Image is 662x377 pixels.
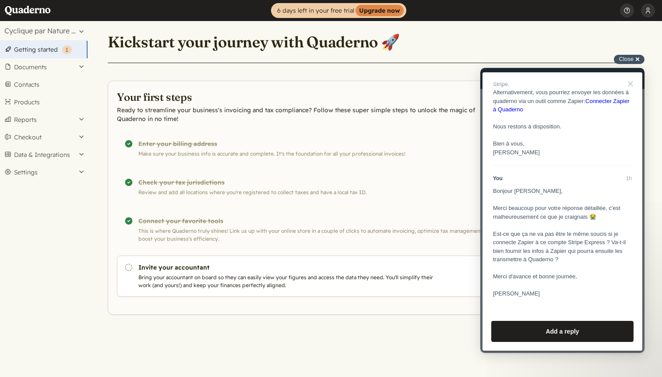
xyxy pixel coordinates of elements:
p: Bring your accountant on board so they can easily view your figures and access the data they need... [138,274,437,289]
h3: Invite your accountant [138,263,437,272]
span: Close [619,56,634,62]
a: 6 days left in your free trialUpgrade now [271,3,406,18]
iframe: Help Scout Beacon - Live Chat, Contact Form, and Knowledge Base [480,68,644,353]
span: 1 [66,46,68,53]
h1: Kickstart your journey with Quaderno 🚀 [108,32,400,52]
strong: Upgrade now [356,5,404,16]
a: Invite your accountant Bring your accountant on board so they can easily view your figures and ac... [117,256,503,297]
button: Close [614,55,644,64]
p: Ready to streamline your business's invoicing and tax compliance? Follow these super simple steps... [117,106,503,123]
h2: Your first steps [117,90,503,104]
